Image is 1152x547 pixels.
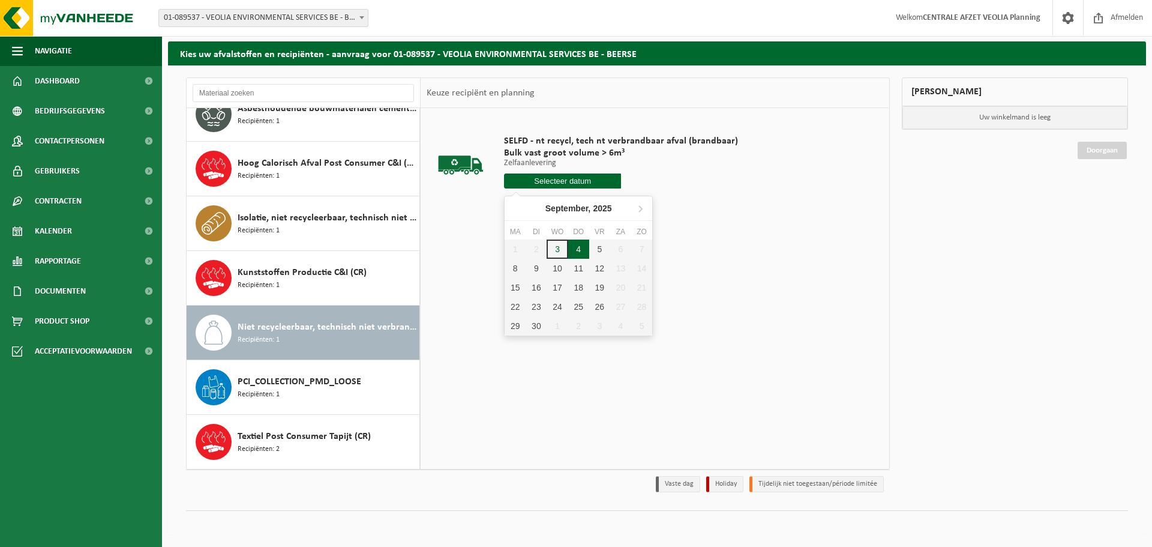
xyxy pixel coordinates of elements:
span: Product Shop [35,306,89,336]
span: Recipiënten: 1 [238,280,280,291]
span: Textiel Post Consumer Tapijt (CR) [238,429,371,444]
div: 12 [589,259,610,278]
h2: Kies uw afvalstoffen en recipiënten - aanvraag voor 01-089537 - VEOLIA ENVIRONMENTAL SERVICES BE ... [168,41,1146,65]
span: Documenten [35,276,86,306]
span: Kalender [35,216,72,246]
div: Keuze recipiënt en planning [421,78,541,108]
div: 24 [547,297,568,316]
button: PCI_COLLECTION_PMD_LOOSE Recipiënten: 1 [187,360,420,415]
div: 3 [589,316,610,336]
span: 01-089537 - VEOLIA ENVIRONMENTAL SERVICES BE - BEERSE [159,10,368,26]
span: Isolatie, niet recycleerbaar, technisch niet verbrandbaar (brandbaar) [238,211,416,225]
span: SELFD - nt recycl, tech nt verbrandbaar afval (brandbaar) [504,135,738,147]
span: Acceptatievoorwaarden [35,336,132,366]
div: 5 [589,240,610,259]
button: Niet recycleerbaar, technisch niet verbrandbaar afval (brandbaar) Recipiënten: 1 [187,306,420,360]
p: Zelfaanlevering [504,159,738,168]
span: Rapportage [35,246,81,276]
div: za [610,226,631,238]
div: 29 [505,316,526,336]
div: 17 [547,278,568,297]
div: September, [541,199,617,218]
div: wo [547,226,568,238]
span: Kunststoffen Productie C&I (CR) [238,265,367,280]
div: 30 [526,316,547,336]
a: Doorgaan [1078,142,1127,159]
div: 8 [505,259,526,278]
div: 15 [505,278,526,297]
button: Asbesthoudende bouwmaterialen cementgebonden met isolatie(hechtgebonden) Recipiënten: 1 [187,87,420,142]
span: Recipiënten: 1 [238,225,280,237]
div: ma [505,226,526,238]
li: Tijdelijk niet toegestaan/période limitée [749,476,884,492]
div: [PERSON_NAME] [902,77,1129,106]
span: Niet recycleerbaar, technisch niet verbrandbaar afval (brandbaar) [238,320,416,334]
div: 26 [589,297,610,316]
span: Bedrijfsgegevens [35,96,105,126]
div: 25 [568,297,589,316]
span: Recipiënten: 1 [238,389,280,400]
span: Gebruikers [35,156,80,186]
div: 3 [547,240,568,259]
button: Hoog Calorisch Afval Post Consumer C&I (CR) Recipiënten: 1 [187,142,420,196]
span: PCI_COLLECTION_PMD_LOOSE [238,375,361,389]
span: Recipiënten: 2 [238,444,280,455]
div: 2 [568,316,589,336]
div: vr [589,226,610,238]
p: Uw winkelmand is leeg [902,106,1128,129]
span: Recipiënten: 1 [238,334,280,346]
div: di [526,226,547,238]
button: Textiel Post Consumer Tapijt (CR) Recipiënten: 2 [187,415,420,469]
span: Dashboard [35,66,80,96]
div: 22 [505,297,526,316]
span: Contactpersonen [35,126,104,156]
input: Materiaal zoeken [193,84,414,102]
i: 2025 [593,204,611,213]
div: 10 [547,259,568,278]
span: Recipiënten: 1 [238,116,280,127]
div: 23 [526,297,547,316]
div: 11 [568,259,589,278]
span: Recipiënten: 1 [238,171,280,182]
li: Vaste dag [656,476,700,492]
span: Hoog Calorisch Afval Post Consumer C&I (CR) [238,156,416,171]
div: 9 [526,259,547,278]
div: 16 [526,278,547,297]
span: Navigatie [35,36,72,66]
strong: CENTRALE AFZET VEOLIA Planning [923,13,1040,22]
div: 19 [589,278,610,297]
div: do [568,226,589,238]
span: Bulk vast groot volume > 6m³ [504,147,738,159]
div: zo [631,226,652,238]
li: Holiday [706,476,743,492]
button: Kunststoffen Productie C&I (CR) Recipiënten: 1 [187,251,420,306]
span: 01-089537 - VEOLIA ENVIRONMENTAL SERVICES BE - BEERSE [158,9,368,27]
div: 18 [568,278,589,297]
span: Asbesthoudende bouwmaterialen cementgebonden met isolatie(hechtgebonden) [238,101,416,116]
div: 1 [547,316,568,336]
input: Selecteer datum [504,174,621,189]
button: Isolatie, niet recycleerbaar, technisch niet verbrandbaar (brandbaar) Recipiënten: 1 [187,196,420,251]
div: 4 [568,240,589,259]
span: Contracten [35,186,82,216]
